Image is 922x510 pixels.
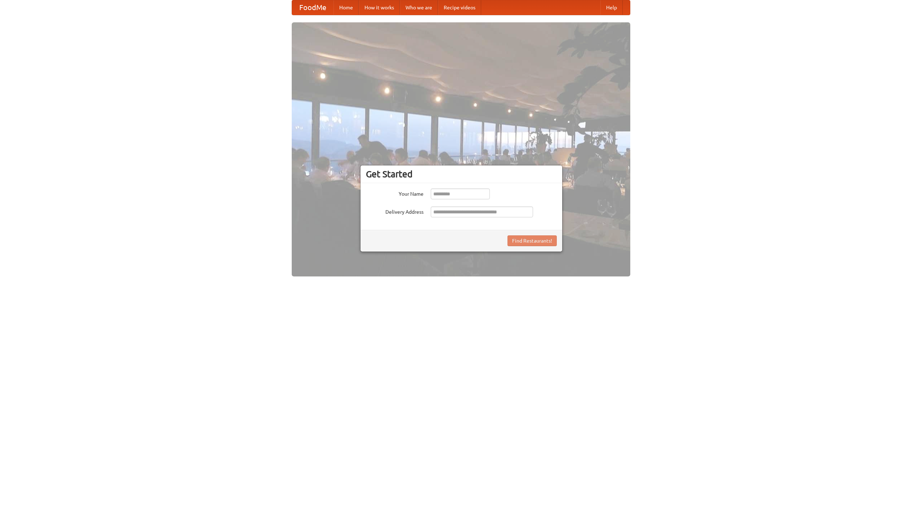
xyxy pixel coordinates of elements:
h3: Get Started [366,169,557,179]
label: Delivery Address [366,207,424,216]
a: Help [600,0,623,15]
a: Home [334,0,359,15]
a: How it works [359,0,400,15]
a: FoodMe [292,0,334,15]
a: Recipe videos [438,0,481,15]
label: Your Name [366,189,424,198]
a: Who we are [400,0,438,15]
button: Find Restaurants! [507,235,557,246]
